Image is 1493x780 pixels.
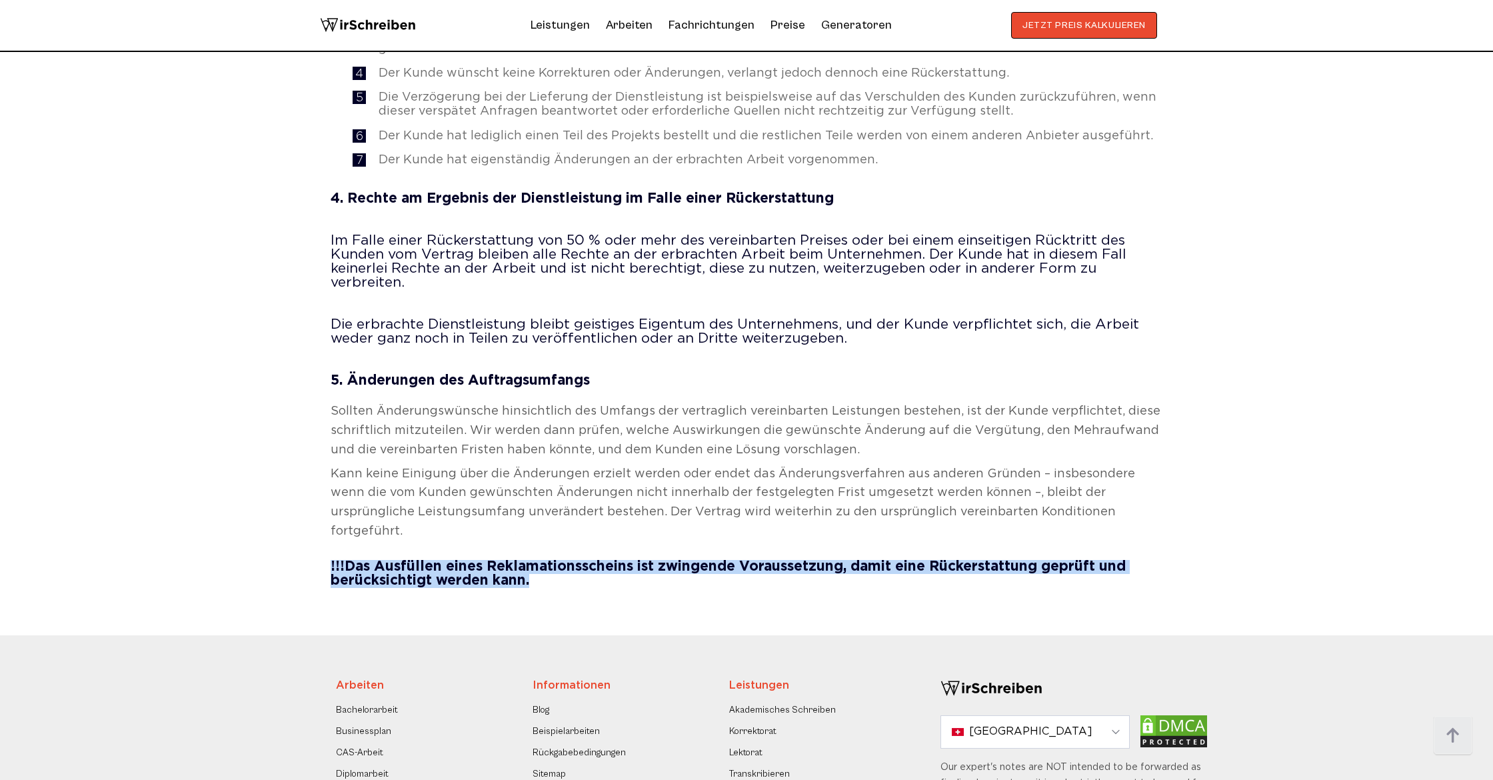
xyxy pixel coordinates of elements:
[821,15,892,36] a: Generatoren
[1433,716,1473,756] img: button top
[379,155,878,165] span: Der Kunde hat eigenständig Änderungen an der erbrachten Arbeit vorgenommen.
[331,319,1139,345] span: Die erbrachte Dienstleistung bleibt geistiges Eigentum des Unternehmens, und der Kunde verpflicht...
[331,469,1135,537] span: Kann keine Einigung über die Änderungen erzielt werden oder endet das Änderungsverfahren aus ande...
[336,723,391,739] a: Businessplan
[729,723,776,739] a: Korrektorat
[331,561,345,573] b: !!!
[379,131,1153,141] span: Der Kunde hat lediglich einen Teil des Projekts bestellt und die restlichen Teile werden von eine...
[336,702,398,718] a: Bachelorarbeit
[331,235,1126,289] span: Im Falle einer Rückerstattung von 50 % oder mehr des vereinbarten Preises oder bei einem einseiti...
[533,702,549,718] a: Blog
[379,92,1156,117] span: Die Verzögerung bei der Lieferung der Dienstleistung ist beispielsweise auf das Verschulden des K...
[669,15,754,36] a: Fachrichtungen
[969,724,1092,740] span: [GEOGRAPHIC_DATA]
[379,29,1113,54] span: Die erbrachte Dienstleistung entspricht den vereinbarten Qualitätsstandards und wurde innerhalb d...
[1011,12,1157,39] button: JETZT PREIS KALKULIEREN
[729,702,836,718] a: Akademisches Schreiben
[331,406,1160,455] span: Sollten Änderungswünsche hinsichtlich des Umfangs der vertraglich vereinbarten Leistungen bestehe...
[379,68,1009,79] span: Der Kunde wünscht keine Korrekturen oder Änderungen, verlangt jedoch dennoch eine Rückerstattung.
[331,561,1126,587] b: Das Ausfüllen eines Reklamationsscheins ist zwingende Voraussetzung, damit eine Rückerstattung ge...
[770,18,805,32] a: Preise
[320,12,416,39] img: logo wirschreiben
[533,723,600,739] a: Beispielarbeiten
[331,375,590,387] b: 5. Änderungen des Auftragsumfangs
[606,15,653,36] a: Arbeiten
[940,678,1042,699] img: logo-footer
[729,745,762,761] a: Lektorat
[336,745,383,761] a: CAS-Arbeit
[729,678,914,694] div: Leistungen
[531,15,590,36] a: Leistungen
[1140,715,1207,747] img: dmca
[533,745,626,761] a: Rückgabebedingungen
[331,193,834,205] b: 4. Rechte am Ergebnis der Dienstleistung im Falle einer Rückerstattung
[336,678,521,694] div: Arbeiten
[533,678,717,694] div: Informationen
